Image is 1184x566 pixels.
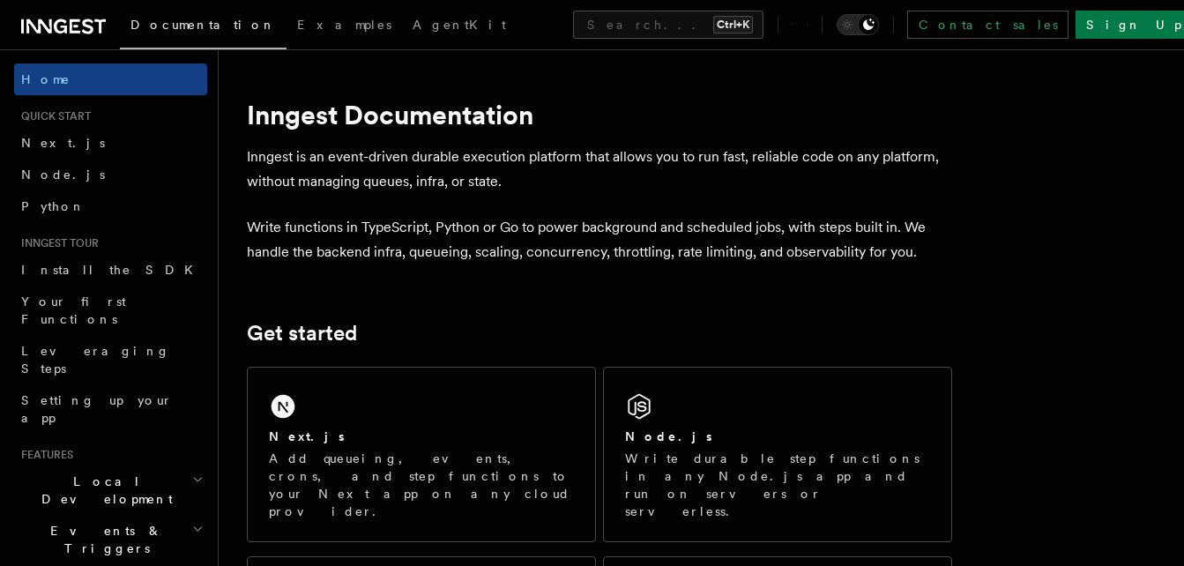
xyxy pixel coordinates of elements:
a: Setting up your app [14,384,207,434]
span: Node.js [21,168,105,182]
a: Node.js [14,159,207,190]
a: Your first Functions [14,286,207,335]
a: Get started [247,321,357,346]
h1: Inngest Documentation [247,99,952,130]
a: Leveraging Steps [14,335,207,384]
a: Next.js [14,127,207,159]
span: Setting up your app [21,393,173,425]
a: Node.jsWrite durable step functions in any Node.js app and run on servers or serverless. [603,367,952,542]
span: Quick start [14,109,91,123]
span: Next.js [21,136,105,150]
span: AgentKit [413,18,506,32]
a: Documentation [120,5,287,49]
p: Write functions in TypeScript, Python or Go to power background and scheduled jobs, with steps bu... [247,215,952,264]
a: Examples [287,5,402,48]
a: AgentKit [402,5,517,48]
span: Local Development [14,473,192,508]
h2: Node.js [625,428,712,445]
button: Events & Triggers [14,515,207,564]
span: Python [21,199,86,213]
span: Inngest tour [14,236,99,250]
h2: Next.js [269,428,345,445]
a: Install the SDK [14,254,207,286]
p: Add queueing, events, crons, and step functions to your Next app on any cloud provider. [269,450,574,520]
p: Write durable step functions in any Node.js app and run on servers or serverless. [625,450,930,520]
span: Your first Functions [21,294,126,326]
span: Documentation [130,18,276,32]
kbd: Ctrl+K [713,16,753,34]
a: Home [14,63,207,95]
span: Leveraging Steps [21,344,170,376]
button: Local Development [14,465,207,515]
span: Install the SDK [21,263,204,277]
button: Toggle dark mode [837,14,879,35]
a: Contact sales [907,11,1069,39]
span: Events & Triggers [14,522,192,557]
span: Features [14,448,73,462]
p: Inngest is an event-driven durable execution platform that allows you to run fast, reliable code ... [247,145,952,194]
span: Examples [297,18,391,32]
a: Next.jsAdd queueing, events, crons, and step functions to your Next app on any cloud provider. [247,367,596,542]
span: Home [21,71,71,88]
a: Python [14,190,207,222]
button: Search...Ctrl+K [573,11,763,39]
